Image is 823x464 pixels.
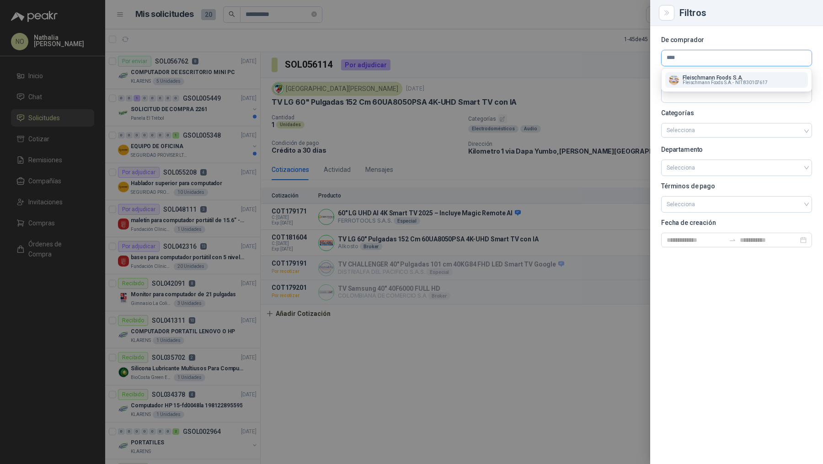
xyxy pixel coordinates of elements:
[735,80,768,85] span: NIT : 830107617
[683,80,733,85] span: Fleischmann Foods S.A. -
[665,72,808,88] button: Company LogoFleischmann Foods S.A.Fleischmann Foods S.A.-NIT:830107617
[661,147,812,152] p: Departamento
[729,236,736,244] span: swap-right
[661,7,672,18] button: Close
[661,183,812,189] p: Términos de pago
[683,75,768,80] p: Fleischmann Foods S.A.
[679,8,812,17] div: Filtros
[669,75,679,85] img: Company Logo
[661,37,812,43] p: De comprador
[661,110,812,116] p: Categorías
[729,236,736,244] span: to
[661,220,812,225] p: Fecha de creación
